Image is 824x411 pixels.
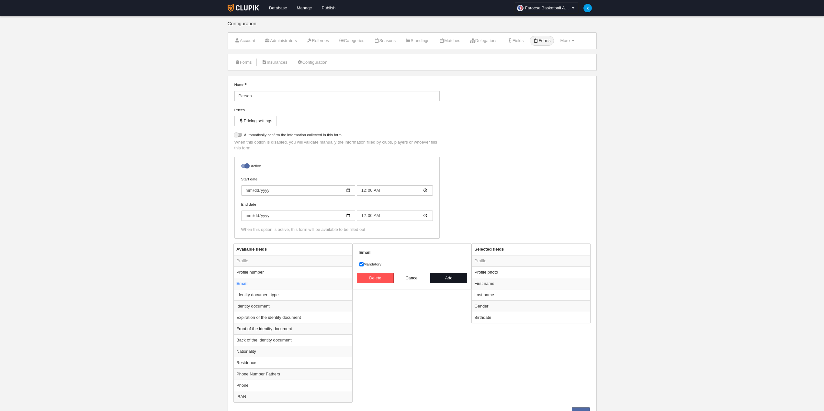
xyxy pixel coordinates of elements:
a: Standings [402,36,433,46]
div: Prices [234,107,440,113]
td: Phone [234,380,352,391]
a: Categories [335,36,368,46]
img: c2l6ZT0zMHgzMCZmcz05JnRleHQ9SyZiZz0wMzliZTU%3D.png [583,4,592,12]
label: End date [241,201,433,221]
a: Seasons [370,36,399,46]
a: Configuration [293,58,331,67]
div: Configuration [228,21,597,32]
img: OariP9kkekom.30x30.jpg [517,5,524,11]
th: Available fields [234,244,352,255]
a: Matches [435,36,464,46]
strong: Email [359,250,371,255]
td: Email [234,278,352,289]
button: Pricing settings [234,116,277,126]
span: Faroese Basketball Association [525,5,570,11]
td: Residence [234,357,352,368]
div: When this option is active, this form will be available to be filled out [241,227,433,233]
input: Name [234,91,440,101]
button: Add [430,273,467,283]
td: Last name [472,289,590,300]
td: Profile [472,255,590,267]
td: Profile number [234,266,352,278]
a: Administrators [261,36,300,46]
td: Phone Number Fathers [234,368,352,380]
i: Mandatory [244,83,246,85]
td: Birthdate [472,312,590,323]
td: Gender [472,300,590,312]
img: Clupik [228,4,259,12]
a: Delegations [467,36,501,46]
input: End date [241,211,355,221]
input: Start date [241,185,355,196]
td: Profile photo [472,266,590,278]
input: Mandatory [359,262,364,266]
a: Insurances [258,58,291,67]
input: Start date [357,185,433,196]
input: End date [357,211,433,221]
label: Name [234,82,440,101]
td: Profile [234,255,352,267]
a: More [557,36,578,46]
td: Identity document [234,300,352,312]
a: Referees [303,36,333,46]
td: Identity document type [234,289,352,300]
td: Front of the identity document [234,323,352,334]
td: First name [472,278,590,289]
p: When this option is disabled, you will validate manually the information filled by clubs, players... [234,139,440,151]
label: Mandatory [359,261,465,267]
td: Expiration of the identity document [234,312,352,323]
button: Cancel [394,273,431,283]
a: Faroese Basketball Association [514,3,579,14]
a: Forms [231,58,255,67]
label: Automatically confirm the information collected in this form [234,132,440,139]
label: Start date [241,176,433,196]
a: Forms [530,36,554,46]
td: Back of the identity document [234,334,352,346]
a: Fields [503,36,527,46]
button: Delete [357,273,394,283]
td: Nationality [234,346,352,357]
a: Account [231,36,259,46]
th: Selected fields [472,244,590,255]
label: Active [241,163,433,170]
td: IBAN [234,391,352,402]
span: More [560,38,570,43]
